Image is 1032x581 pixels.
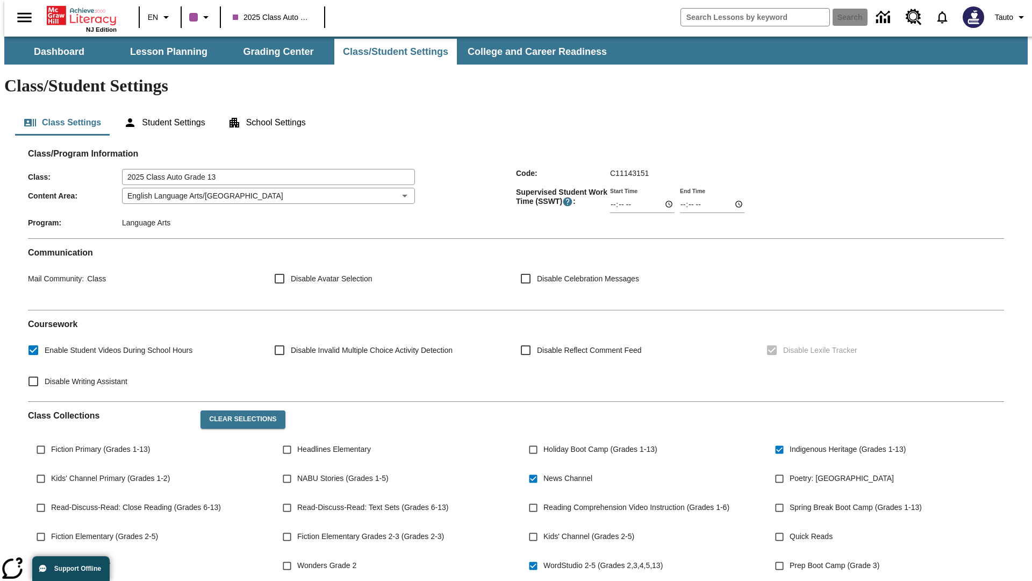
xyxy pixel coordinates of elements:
[543,502,729,513] span: Reading Comprehension Video Instruction (Grades 1-6)
[219,110,314,136] button: School Settings
[28,247,1004,258] h2: Communication
[459,39,615,65] button: College and Career Readiness
[15,110,1017,136] div: Class/Student Settings
[28,148,1004,159] h2: Class/Program Information
[28,410,192,421] h2: Class Collections
[543,531,634,542] span: Kids' Channel (Grades 2-5)
[537,273,639,285] span: Disable Celebration Messages
[28,218,122,227] span: Program :
[47,5,117,26] a: Home
[680,187,705,195] label: End Time
[47,4,117,33] div: Home
[143,8,177,27] button: Language: EN, Select a language
[32,556,110,581] button: Support Offline
[543,473,592,484] span: News Channel
[122,169,415,185] input: Class
[537,345,642,356] span: Disable Reflect Comment Feed
[995,12,1013,23] span: Tauto
[45,376,127,387] span: Disable Writing Assistant
[899,3,928,32] a: Resource Center, Will open in new tab
[790,502,922,513] span: Spring Break Boot Camp (Grades 1-13)
[543,444,657,455] span: Holiday Boot Camp (Grades 1-13)
[51,502,221,513] span: Read-Discuss-Read: Close Reading (Grades 6-13)
[28,247,1004,301] div: Communication
[51,444,150,455] span: Fiction Primary (Grades 1-13)
[15,110,110,136] button: Class Settings
[122,218,170,227] span: Language Arts
[783,345,857,356] span: Disable Lexile Tracker
[334,39,457,65] button: Class/Student Settings
[991,8,1032,27] button: Profile/Settings
[4,37,1028,65] div: SubNavbar
[928,3,956,31] a: Notifications
[297,502,448,513] span: Read-Discuss-Read: Text Sets (Grades 6-13)
[225,39,332,65] button: Grading Center
[5,39,113,65] button: Dashboard
[9,2,40,33] button: Open side menu
[28,159,1004,230] div: Class/Program Information
[297,444,371,455] span: Headlines Elementary
[122,188,415,204] div: English Language Arts/[GEOGRAPHIC_DATA]
[51,531,158,542] span: Fiction Elementary (Grades 2-5)
[963,6,984,28] img: Avatar
[681,9,829,26] input: search field
[86,26,117,33] span: NJ Edition
[516,188,610,207] span: Supervised Student Work Time (SSWT) :
[54,565,101,572] span: Support Offline
[610,169,649,178] span: C11143151
[516,169,610,178] span: Code :
[543,560,663,571] span: WordStudio 2-5 (Grades 2,3,4,5,13)
[45,345,192,356] span: Enable Student Videos During School Hours
[297,560,356,571] span: Wonders Grade 2
[790,473,894,484] span: Poetry: [GEOGRAPHIC_DATA]
[4,76,1028,96] h1: Class/Student Settings
[200,410,285,429] button: Clear Selections
[28,192,122,200] span: Content Area :
[115,39,223,65] button: Lesson Planning
[870,3,899,32] a: Data Center
[185,8,217,27] button: Class color is purple. Change class color
[297,531,444,542] span: Fiction Elementary Grades 2-3 (Grades 2-3)
[790,531,833,542] span: Quick Reads
[233,12,312,23] span: 2025 Class Auto Grade 13
[28,274,84,283] span: Mail Community :
[28,319,1004,329] h2: Course work
[562,196,573,207] button: Supervised Student Work Time is the timeframe when students can take LevelSet and when lessons ar...
[28,173,122,181] span: Class :
[84,274,106,283] span: Class
[51,473,170,484] span: Kids' Channel Primary (Grades 1-2)
[148,12,158,23] span: EN
[956,3,991,31] button: Select a new avatar
[790,560,879,571] span: Prep Boot Camp (Grade 3)
[51,560,111,571] span: Test course 10/17
[790,444,906,455] span: Indigenous Heritage (Grades 1-13)
[297,473,389,484] span: NABU Stories (Grades 1-5)
[610,187,637,195] label: Start Time
[291,273,372,285] span: Disable Avatar Selection
[291,345,453,356] span: Disable Invalid Multiple Choice Activity Detection
[28,319,1004,393] div: Coursework
[4,39,617,65] div: SubNavbar
[115,110,213,136] button: Student Settings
